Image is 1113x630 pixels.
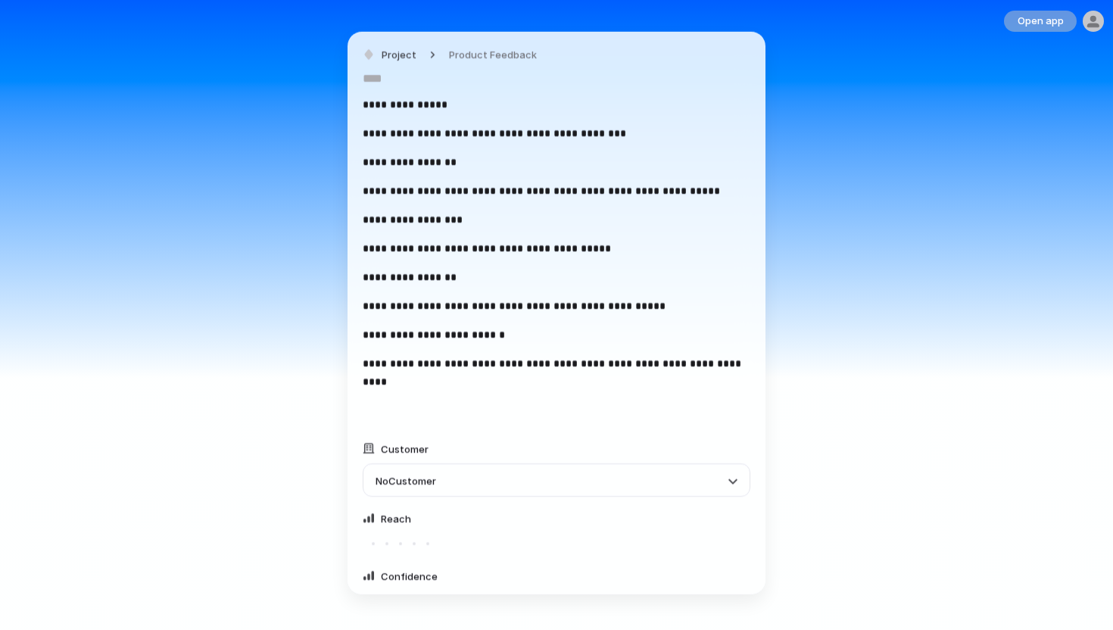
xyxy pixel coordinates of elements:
span: Confidence [381,570,438,582]
button: Product Feedback [440,44,546,66]
span: No Customer [376,475,436,487]
span: Customer [381,443,429,455]
span: Open app [1018,14,1064,29]
span: Reach [381,513,411,525]
span: Project [382,47,416,62]
button: Project [359,44,421,66]
span: Product Feedback [449,47,537,62]
button: Open app [1004,11,1077,32]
